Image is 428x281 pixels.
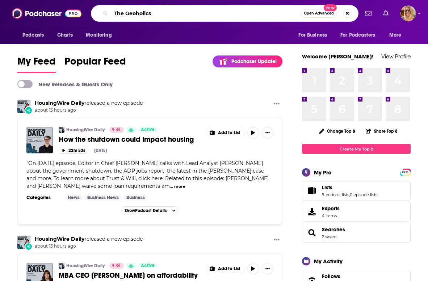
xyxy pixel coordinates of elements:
h3: Categories [26,195,59,201]
div: Search podcasts, credits, & more... [91,5,358,22]
button: ShowPodcast Details [121,206,179,215]
div: My Pro [314,169,332,176]
button: open menu [81,28,121,42]
button: 22m 53s [59,147,88,154]
img: HousingWire Daily [17,236,30,249]
span: 61 [116,262,121,269]
span: ... [170,183,173,189]
a: New Releases & Guests Only [17,80,113,88]
button: open menu [384,28,411,42]
div: New Episode [25,106,33,114]
a: 9 podcast lists [322,192,349,197]
span: Active [141,126,155,133]
a: 61 [109,263,124,269]
button: Show More Button [271,236,282,245]
button: Share Top 8 [365,124,398,138]
a: HousingWire Daily [66,127,105,133]
a: Welcome [PERSON_NAME]! [302,53,374,60]
a: How the shutdown could impact housing [59,135,201,144]
span: Exports [305,207,319,217]
span: Exports [322,205,340,212]
a: Show notifications dropdown [362,7,374,20]
a: Active [138,127,158,133]
button: open menu [336,28,386,42]
h3: released a new episode [35,236,143,243]
a: Follows [322,273,386,280]
a: Active [138,263,158,269]
a: HousingWire Daily [35,236,84,242]
span: , [349,192,350,197]
a: Popular Feed [64,55,126,73]
a: 0 episode lists [350,192,377,197]
a: PRO [401,169,410,175]
span: For Business [298,30,327,40]
button: Show More Button [206,263,244,274]
span: Monitoring [86,30,112,40]
span: 4 items [322,213,340,218]
span: Active [141,262,155,269]
a: Business [123,195,148,201]
button: Change Top 8 [315,127,360,136]
a: Create My Top 8 [302,144,411,154]
a: Lists [305,186,319,196]
span: about 13 hours ago [35,107,143,113]
div: New Episode [25,243,33,251]
span: New [324,4,337,11]
a: Business News [84,195,122,201]
a: Searches [305,228,319,238]
span: Searches [302,223,411,243]
button: more [174,183,185,190]
a: Searches [322,226,345,233]
p: Podchaser Update! [231,58,277,65]
span: Follows [322,273,340,280]
h3: released a new episode [35,100,143,107]
span: Charts [57,30,73,40]
span: Open Advanced [304,12,334,15]
span: Logged in as StacHart [400,5,416,21]
span: Lists [322,184,332,191]
span: Add to List [218,130,240,136]
a: Show notifications dropdown [380,7,391,20]
input: Search podcasts, credits, & more... [111,8,301,19]
div: [DATE] [94,148,107,153]
span: Lists [302,181,411,201]
span: Popular Feed [64,55,126,72]
a: Exports [302,202,411,222]
a: Charts [53,28,77,42]
img: How the shutdown could impact housing [26,127,53,153]
div: My Activity [314,258,343,265]
a: HousingWire Daily [66,263,105,269]
button: Show More Button [262,127,273,139]
button: Open AdvancedNew [301,9,337,18]
a: News [65,195,83,201]
img: HousingWire Daily [59,263,64,269]
img: HousingWire Daily [59,127,64,133]
img: HousingWire Daily [17,100,30,113]
a: 2 saved [322,234,336,239]
span: Show Podcast Details [125,208,167,213]
a: 61 [109,127,124,133]
span: " [26,160,269,189]
button: Show profile menu [400,5,416,21]
span: Podcasts [22,30,44,40]
button: Show More Button [206,127,244,139]
img: Podchaser - Follow, Share and Rate Podcasts [12,7,81,20]
button: Show More Button [262,263,273,274]
button: Show More Button [271,100,282,109]
a: Lists [322,184,377,191]
span: Add to List [218,266,240,272]
span: My Feed [17,55,56,72]
a: HousingWire Daily [35,100,84,106]
span: about 13 hours ago [35,243,143,249]
span: 61 [116,126,121,133]
img: User Profile [400,5,416,21]
button: open menu [293,28,336,42]
a: View Profile [381,53,411,60]
button: open menu [17,28,53,42]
